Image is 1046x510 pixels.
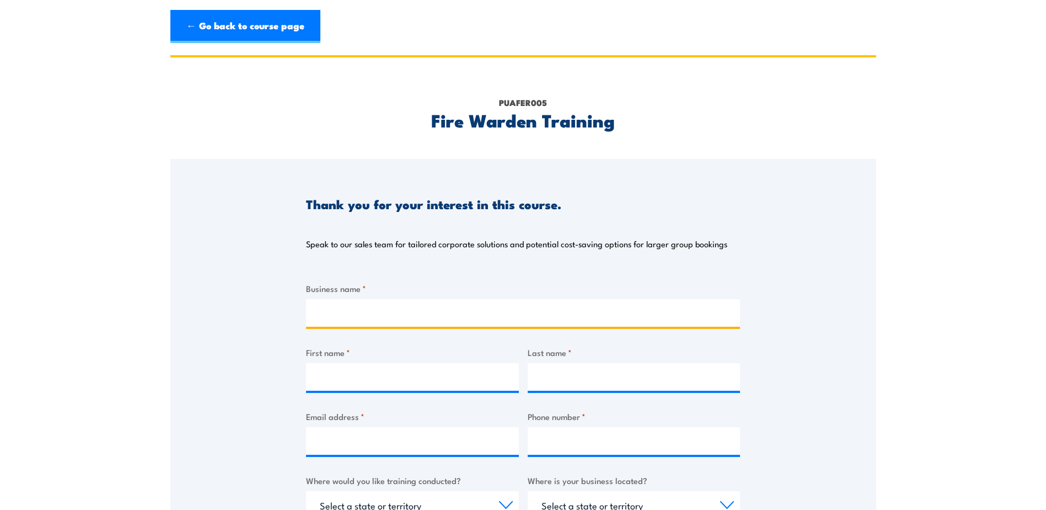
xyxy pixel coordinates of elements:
label: Business name [306,282,740,295]
h2: Fire Warden Training [306,112,740,127]
label: Email address [306,410,519,423]
p: Speak to our sales team for tailored corporate solutions and potential cost-saving options for la... [306,238,727,249]
h3: Thank you for your interest in this course. [306,198,561,210]
a: ← Go back to course page [170,10,320,43]
label: Where is your business located? [528,474,741,487]
label: First name [306,346,519,359]
p: PUAFER005 [306,97,740,109]
label: Last name [528,346,741,359]
label: Phone number [528,410,741,423]
label: Where would you like training conducted? [306,474,519,487]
